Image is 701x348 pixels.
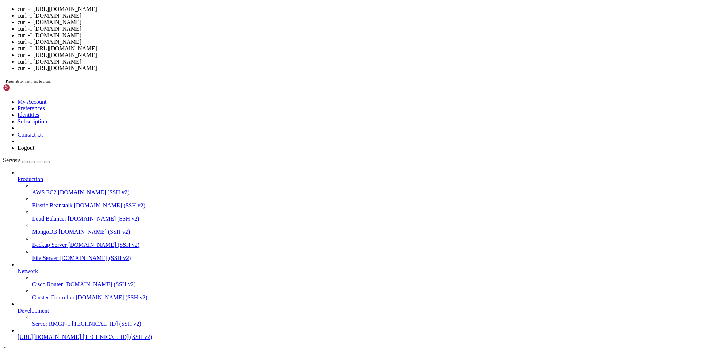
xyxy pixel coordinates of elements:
span: [DOMAIN_NAME] (SSH v2) [68,215,139,222]
x-row: [URL][DOMAIN_NAME] [3,102,606,108]
li: Cluster Controller [DOMAIN_NAME] (SSH v2) [32,288,698,301]
span: AWS EC2 [32,189,57,195]
x-row: Welcome to Ubuntu 22.04.5 LTS (GNU/Linux 5.15.0-139-generic x86_64) [3,3,606,9]
a: Load Balancer [DOMAIN_NAME] (SSH v2) [32,215,698,222]
x-row: Learn more about enabling ESM Apps service at [URL][DOMAIN_NAME] [3,152,606,158]
span: MongoDB [32,229,57,235]
a: Preferences [18,105,45,111]
li: curl -I [DOMAIN_NAME] [18,58,698,65]
span: Elastic Beanstalk [32,202,73,209]
span: Load Balancer [32,215,66,222]
x-row: root@vps130383:~# curl -I [3,177,606,183]
x-row: Expanded Security Maintenance for Applications is not enabled. [3,115,606,121]
li: [URL][DOMAIN_NAME] [TECHNICAL_ID] (SSH v2) [18,327,698,340]
li: Backup Server [DOMAIN_NAME] (SSH v2) [32,235,698,248]
li: Elastic Beanstalk [DOMAIN_NAME] (SSH v2) [32,196,698,209]
span: [TECHNICAL_ID] (SSH v2) [83,334,152,340]
x-row: Memory usage: 26% IPv4 address for eth0: [TECHNICAL_ID] [3,65,606,71]
span: Cluster Controller [32,294,74,301]
span: Servers [3,157,20,163]
x-row: Swap usage: 31% [3,71,606,77]
span: Press tab to insert, esc to close. [6,79,51,83]
li: Production [18,169,698,261]
a: My Account [18,99,47,105]
x-row: System load: 0.01 Processes: 118 [3,53,606,59]
li: curl -I [DOMAIN_NAME] [18,19,698,26]
img: Shellngn [3,84,45,91]
li: AWS EC2 [DOMAIN_NAME] (SSH v2) [32,183,698,196]
li: MongoDB [DOMAIN_NAME] (SSH v2) [32,222,698,235]
a: Servers [3,157,50,163]
a: Network [18,268,698,275]
x-row: Last login: [DATE] from [TECHNICAL_ID] [3,171,606,177]
span: [DOMAIN_NAME] (SSH v2) [76,294,148,301]
li: curl -I [DOMAIN_NAME] [18,39,698,45]
span: [DOMAIN_NAME] (SSH v2) [58,189,130,195]
span: Cisco Router [32,281,63,287]
span: [DOMAIN_NAME] (SSH v2) [64,281,136,287]
x-row: * Documentation: [URL][DOMAIN_NAME] [3,15,606,22]
a: Identities [18,112,39,118]
a: File Server [DOMAIN_NAME] (SSH v2) [32,255,698,261]
span: Backup Server [32,242,67,248]
x-row: 38 additional security updates can be applied with ESM Apps. [3,146,606,152]
li: Network [18,261,698,301]
a: AWS EC2 [DOMAIN_NAME] (SSH v2) [32,189,698,196]
x-row: To see these additional updates run: apt list --upgradable [3,133,606,139]
li: curl -I [URL][DOMAIN_NAME] [18,65,698,72]
a: Server RMGP-1 [TECHNICAL_ID] (SSH v2) [32,321,698,327]
li: Load Balancer [DOMAIN_NAME] (SSH v2) [32,209,698,222]
a: MongoDB [DOMAIN_NAME] (SSH v2) [32,229,698,235]
a: Backup Server [DOMAIN_NAME] (SSH v2) [32,242,698,248]
span: File Server [32,255,58,261]
li: curl -I [DOMAIN_NAME] [18,32,698,39]
x-row: System information as of [DATE] [3,40,606,46]
li: Development [18,301,698,327]
a: Cluster Controller [DOMAIN_NAME] (SSH v2) [32,294,698,301]
a: [URL][DOMAIN_NAME] [TECHNICAL_ID] (SSH v2) [18,334,698,340]
a: Logout [18,145,34,151]
span: [DOMAIN_NAME] (SSH v2) [74,202,146,209]
a: Cisco Router [DOMAIN_NAME] (SSH v2) [32,281,698,288]
span: [DOMAIN_NAME] (SSH v2) [60,255,131,261]
span: Server RMGP-1 [32,321,70,327]
li: curl -I [DOMAIN_NAME] [18,12,698,19]
div: (26, 28) [83,177,86,183]
x-row: * Management: [URL][DOMAIN_NAME] [3,22,606,28]
a: Subscription [18,118,47,125]
span: [TECHNICAL_ID] (SSH v2) [72,321,141,327]
x-row: Usage of /: 81.8% of 24.44GB Users logged in: 0 [3,59,606,65]
x-row: just raised the bar for easy, resilient and secure K8s cluster deployment. [3,90,606,96]
span: [DOMAIN_NAME] (SSH v2) [58,229,130,235]
span: [URL][DOMAIN_NAME] [18,334,81,340]
span: Development [18,307,49,314]
li: File Server [DOMAIN_NAME] (SSH v2) [32,248,698,261]
li: curl -I [URL][DOMAIN_NAME] [18,52,698,58]
x-row: * Strictly confined Kubernetes makes edge and IoT secure. Learn how MicroK8s [3,84,606,90]
li: curl -I [URL][DOMAIN_NAME] [18,45,698,52]
a: Development [18,307,698,314]
a: Production [18,176,698,183]
a: Contact Us [18,131,44,138]
span: Network [18,268,38,274]
li: Server RMGP-1 [TECHNICAL_ID] (SSH v2) [32,314,698,327]
a: Elastic Beanstalk [DOMAIN_NAME] (SSH v2) [32,202,698,209]
li: curl -I [URL][DOMAIN_NAME] [18,6,698,12]
x-row: 688 updates can be applied immediately. [3,127,606,133]
span: Production [18,176,43,182]
span: [DOMAIN_NAME] (SSH v2) [68,242,140,248]
li: Cisco Router [DOMAIN_NAME] (SSH v2) [32,275,698,288]
li: curl -I [DOMAIN_NAME] [18,26,698,32]
x-row: * Support: [URL][DOMAIN_NAME] [3,28,606,34]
